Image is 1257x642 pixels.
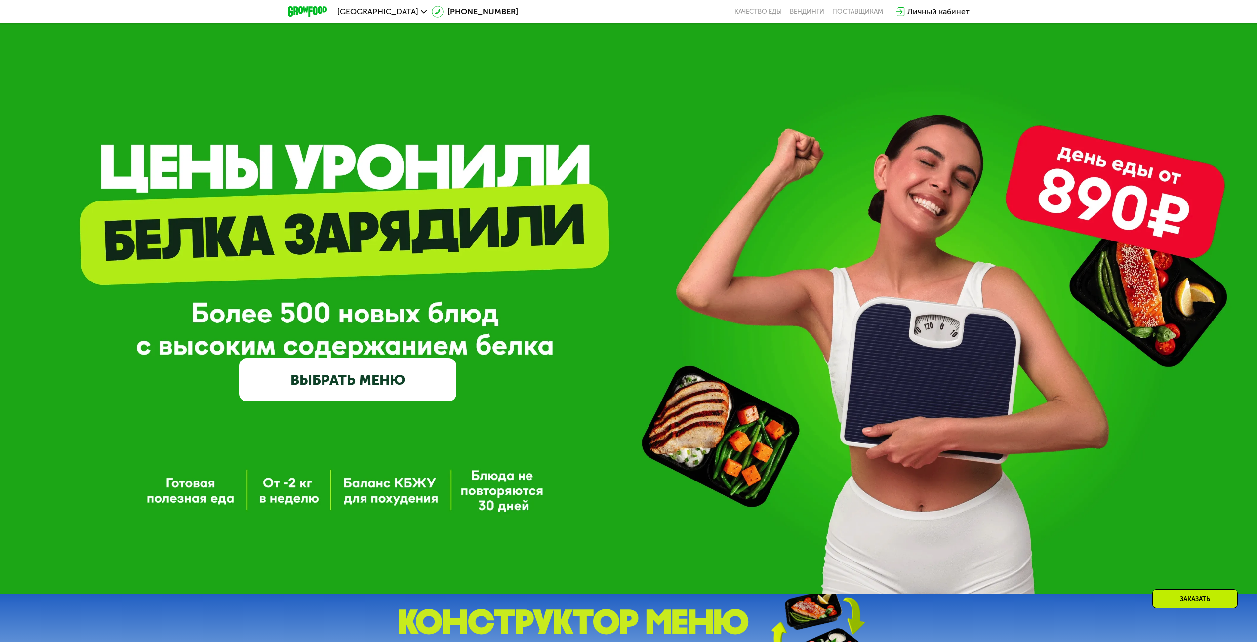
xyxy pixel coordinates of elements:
div: Личный кабинет [907,6,970,18]
div: поставщикам [832,8,883,16]
div: Заказать [1152,589,1238,608]
a: Вендинги [790,8,824,16]
a: ВЫБРАТЬ МЕНЮ [239,358,456,401]
span: [GEOGRAPHIC_DATA] [337,8,418,16]
a: [PHONE_NUMBER] [432,6,518,18]
a: Качество еды [734,8,782,16]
